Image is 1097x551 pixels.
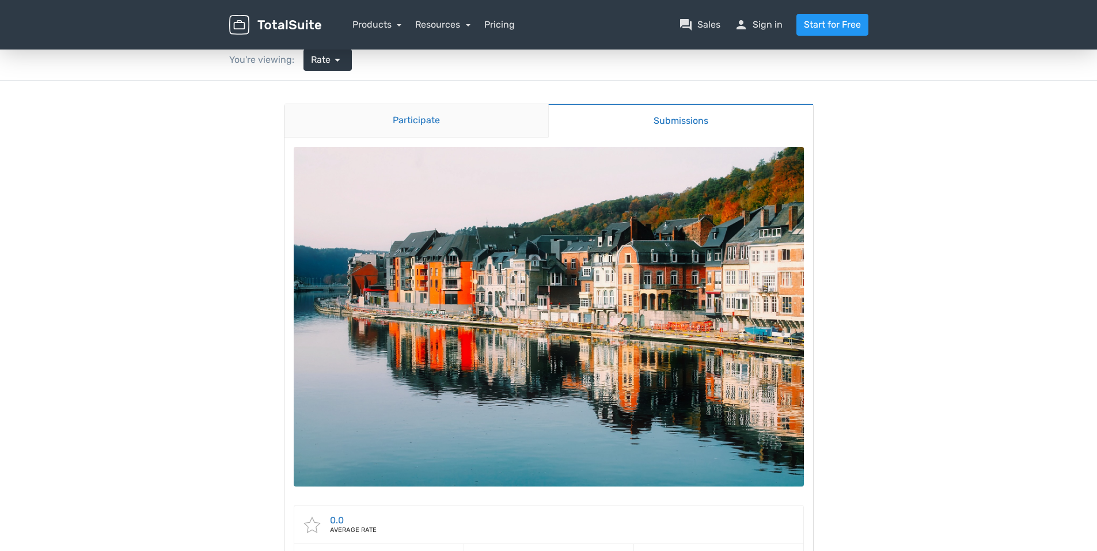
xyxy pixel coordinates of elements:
[670,484,707,492] div: Innovation
[796,14,868,36] a: Start for Free
[229,15,321,35] img: TotalSuite for WordPress
[330,434,377,446] div: 0.0
[284,24,549,57] a: Participate
[734,18,783,32] a: personSign in
[415,19,470,30] a: Resources
[330,446,377,454] div: Average rate
[734,18,748,32] span: person
[679,18,693,32] span: question_answer
[330,484,345,492] div: Idea
[229,53,303,67] div: You're viewing:
[352,19,402,30] a: Products
[679,18,720,32] a: question_answerSales
[331,53,344,67] span: arrow_drop_down
[500,473,535,484] div: 0.0
[303,49,352,71] a: Rate arrow_drop_down
[330,473,345,484] div: 0.0
[484,18,515,32] a: Pricing
[500,484,535,492] div: Execution
[294,66,804,406] img: dinant-2220459_1920.jpg
[548,23,813,57] a: Submissions
[670,473,707,484] div: 0.0
[299,512,317,526] label: Idea
[311,53,331,67] span: Rate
